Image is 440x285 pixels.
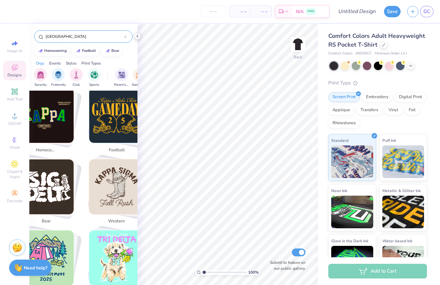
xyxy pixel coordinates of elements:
img: Standard [331,145,373,178]
span: Club [73,82,80,87]
span: N/A [296,8,304,15]
button: homecoming [34,46,70,56]
div: Rhinestones [328,118,360,128]
span: Standard [331,137,348,144]
span: Greek [10,145,20,150]
img: western [89,159,144,214]
span: bear [36,218,57,225]
span: Puff Ink [382,137,396,144]
div: Embroidery [362,92,393,102]
span: western [106,218,127,225]
div: homecoming [44,49,67,52]
span: 100 % [248,269,259,275]
a: GC [420,6,433,17]
span: # 6030CC [356,51,372,56]
div: Applique [328,105,354,115]
div: Orgs [36,60,44,66]
div: Styles [66,60,77,66]
div: Foil [405,105,420,115]
span: Decorate [7,198,22,203]
span: Water based Ink [382,237,412,244]
img: Metallic & Glitter Ink [382,196,424,228]
img: Sorority Image [37,71,44,79]
label: Submit to feature on our public gallery. [266,260,305,271]
img: trend_line.gif [76,49,81,53]
button: bear [101,46,122,56]
img: Water based Ink [382,246,424,278]
div: filter for Parent's Weekend [114,68,129,87]
button: filter button [70,68,83,87]
span: GC [423,8,430,15]
button: filter button [51,68,66,87]
div: Print Type [328,79,427,87]
input: – – [201,6,226,17]
span: Designs [7,72,22,78]
img: Back [291,38,305,51]
img: Game Day Image [136,71,143,79]
img: football [89,88,144,143]
span: homecoming [36,147,57,154]
span: Clipart & logos [3,169,26,179]
img: Club Image [73,71,80,79]
button: filter button [132,68,147,87]
div: filter for Sorority [34,68,47,87]
div: Print Types [81,60,101,66]
span: Game Day [132,82,147,87]
img: bear [19,159,74,214]
span: Comfort Colors [328,51,352,56]
span: Sports [89,82,99,87]
span: Parent's Weekend [114,82,129,87]
input: Try "Alpha" [45,33,124,40]
img: trend_line.gif [38,49,43,53]
span: – – [254,8,267,15]
div: Screen Print [328,92,360,102]
div: Back [294,54,302,60]
img: Neon Ink [331,196,373,228]
div: filter for Club [70,68,83,87]
span: Add Text [7,97,22,102]
span: Sorority [35,82,47,87]
div: Transfers [356,105,382,115]
div: bear [111,49,119,52]
img: Puff Ink [382,145,424,178]
div: filter for Game Day [132,68,147,87]
div: Events [49,60,61,66]
strong: Need help? [24,265,47,271]
span: Upload [8,121,21,126]
button: Stack Card Button western [85,159,152,227]
span: Comfort Colors Adult Heavyweight RS Pocket T-Shirt [328,32,425,49]
span: Glow in the Dark Ink [331,237,368,244]
span: Minimum Order: 12 + [375,51,407,56]
span: football [106,147,127,154]
div: Digital Print [395,92,426,102]
img: Parent's Weekend Image [118,71,125,79]
button: filter button [34,68,47,87]
span: Image AI [7,48,22,53]
img: Fraternity Image [55,71,62,79]
button: football [72,46,99,56]
img: homecoming [19,88,74,143]
span: Fraternity [51,82,66,87]
span: Neon Ink [331,187,347,194]
img: Glow in the Dark Ink [331,246,373,278]
input: Untitled Design [333,5,381,18]
span: Metallic & Glitter Ink [382,187,421,194]
img: Sports Image [91,71,98,79]
span: FREE [307,9,314,14]
button: Stack Card Button bear [15,159,82,227]
button: Stack Card Button homecoming [15,88,82,156]
div: Vinyl [384,105,403,115]
button: filter button [114,68,129,87]
button: Stack Card Button football [85,88,152,156]
div: filter for Fraternity [51,68,66,87]
div: filter for Sports [88,68,101,87]
img: trend_line.gif [105,49,110,53]
button: Save [384,6,401,17]
button: filter button [88,68,101,87]
span: – – [234,8,247,15]
div: football [82,49,96,52]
